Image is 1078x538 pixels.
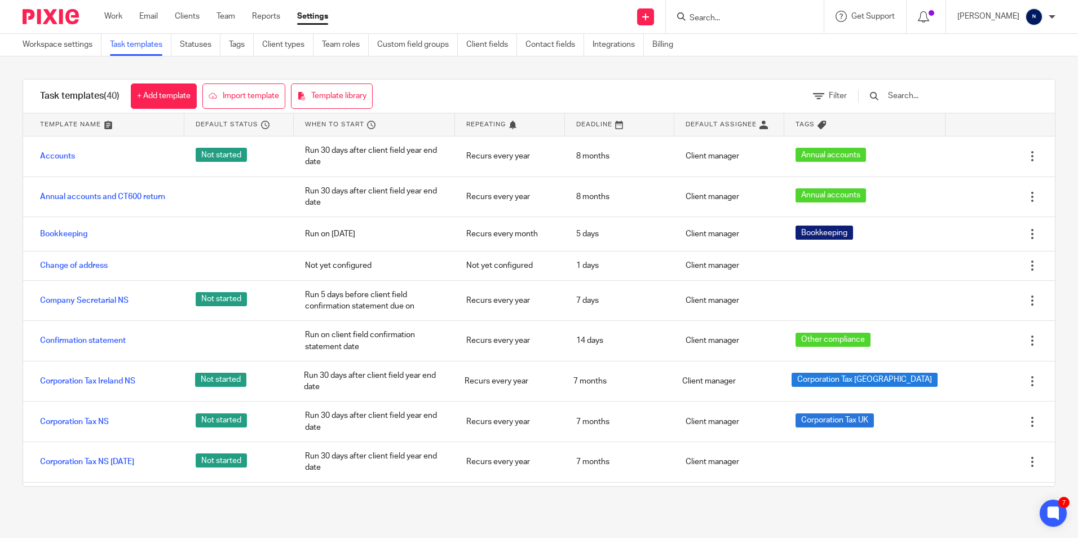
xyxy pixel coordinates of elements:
a: Contact fields [525,34,584,56]
img: Screenshot%202025-08-05%20101949.png [1025,8,1043,26]
a: Task templates [110,34,171,56]
div: Client manager [674,327,784,355]
div: 5 days [565,220,674,248]
a: Custom field groups [377,34,458,56]
div: Recurs every year [455,286,564,315]
div: 14 days [565,327,674,355]
div: Run 30 days after client field year end date [293,361,453,402]
a: + Add template [131,83,197,109]
span: Repeating [466,120,506,129]
span: Not started [196,453,247,468]
span: Template name [40,120,101,129]
a: Accounts [40,151,75,162]
span: Default status [196,120,258,129]
a: Confirmation statement [40,335,126,346]
div: Run 30 days after client field year end date [294,442,455,482]
a: Team [217,11,235,22]
div: 1 days [565,483,674,511]
a: Integrations [593,34,644,56]
div: Recurs every year [455,183,564,211]
div: Run 30 days after client field year end date [294,402,455,442]
div: Recurs every year [453,367,562,395]
img: Pixie [23,9,79,24]
div: Not yet configured [455,252,564,280]
div: Client manager [674,408,784,436]
div: Not yet configured [294,483,455,511]
div: Client manager [674,286,784,315]
span: Filter [829,92,847,100]
span: Deadline [576,120,612,129]
span: Corporation Tax UK [801,414,868,426]
div: Not yet configured [455,483,564,511]
div: Client manager [674,483,784,511]
a: Company Secretarial NS [40,295,129,306]
a: Settings [297,11,328,22]
div: Recurs every year [455,448,564,476]
span: Default assignee [686,120,757,129]
div: Recurs every year [455,408,564,436]
a: Corporation Tax NS [DATE] [40,456,134,468]
div: Client manager [674,448,784,476]
input: Search [688,14,790,24]
span: Bookkeeping [801,227,847,239]
div: Run 5 days before client field confirmation statement due on [294,281,455,321]
span: Get Support [851,12,895,20]
a: Clients [175,11,200,22]
span: Other compliance [801,334,865,345]
div: 7 months [565,408,674,436]
a: Reports [252,11,280,22]
p: [PERSON_NAME] [957,11,1019,22]
span: (40) [104,91,120,100]
a: Billing [652,34,682,56]
div: Not yet configured [294,252,455,280]
h1: Task templates [40,90,120,102]
div: Run 30 days after client field year end date [294,136,455,177]
div: 7 months [562,367,671,395]
div: Run on client field confirmation statement date [294,321,455,361]
div: Client manager [674,183,784,211]
a: Team roles [322,34,369,56]
a: Template library [291,83,373,109]
span: Not started [196,148,247,162]
a: Import template [202,83,285,109]
div: Recurs every month [455,220,564,248]
a: Corporation Tax Ireland NS [40,376,135,387]
div: Run 30 days after client field year end date [294,177,455,217]
a: Tags [229,34,254,56]
div: 8 months [565,183,674,211]
span: Annual accounts [801,149,860,161]
a: Bookkeeping [40,228,87,240]
div: Run on [DATE] [294,220,455,248]
a: Client fields [466,34,517,56]
span: Annual accounts [801,189,860,201]
span: Not started [196,292,247,306]
div: 7 days [565,286,674,315]
div: 7 months [565,448,674,476]
input: Search... [887,90,1018,102]
div: Client manager [674,220,784,248]
a: Email [139,11,158,22]
a: Annual accounts and CT600 return [40,191,165,202]
span: Tags [796,120,815,129]
a: Client types [262,34,313,56]
span: Not started [196,413,247,427]
div: Recurs every year [455,142,564,170]
div: Client manager [674,142,784,170]
a: Change of address [40,260,108,271]
div: 8 months [565,142,674,170]
div: Recurs every year [455,327,564,355]
a: Corporation Tax NS [40,416,109,427]
div: 1 days [565,252,674,280]
a: Workspace settings [23,34,101,56]
div: Client manager [674,252,784,280]
div: 7 [1058,497,1070,508]
a: Work [104,11,122,22]
span: Not started [195,373,246,387]
span: Corporation Tax [GEOGRAPHIC_DATA] [797,374,932,385]
a: Statuses [180,34,220,56]
div: Client manager [671,367,780,395]
span: When to start [305,120,364,129]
